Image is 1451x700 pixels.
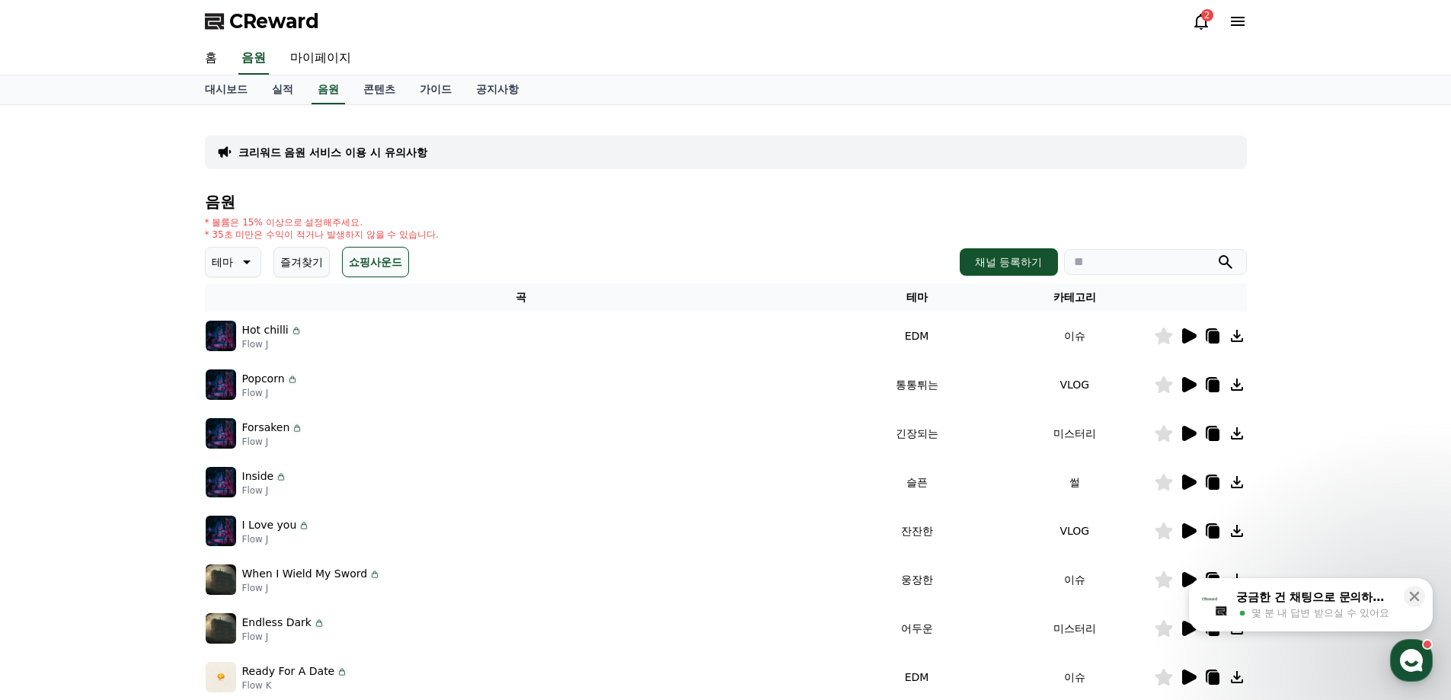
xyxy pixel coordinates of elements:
[278,43,363,75] a: 마이페이지
[242,387,299,399] p: Flow J
[838,312,996,360] td: EDM
[242,338,302,350] p: Flow J
[238,43,269,75] a: 음원
[242,663,335,679] p: Ready For A Date
[838,458,996,507] td: 슬픈
[242,468,274,484] p: Inside
[996,604,1153,653] td: 미스터리
[1201,9,1213,21] div: 2
[206,418,236,449] img: music
[242,420,290,436] p: Forsaken
[205,247,261,277] button: 테마
[242,322,289,338] p: Hot chilli
[838,604,996,653] td: 어두운
[1192,12,1210,30] a: 2
[235,506,254,518] span: 설정
[996,409,1153,458] td: 미스터리
[838,283,996,312] th: 테마
[206,662,236,692] img: music
[242,615,312,631] p: Endless Dark
[205,9,319,34] a: CReward
[205,216,439,229] p: * 볼륨은 15% 이상으로 설정해주세요.
[206,467,236,497] img: music
[242,517,297,533] p: I Love you
[197,483,292,521] a: 설정
[312,75,345,104] a: 음원
[206,564,236,595] img: music
[351,75,407,104] a: 콘텐츠
[838,555,996,604] td: 웅장한
[139,507,158,519] span: 대화
[996,458,1153,507] td: 썰
[238,145,427,160] a: 크리워드 음원 서비스 이용 시 유의사항
[996,360,1153,409] td: VLOG
[996,283,1153,312] th: 카테고리
[101,483,197,521] a: 대화
[242,436,304,448] p: Flow J
[464,75,531,104] a: 공지사항
[996,312,1153,360] td: 이슈
[206,516,236,546] img: music
[193,75,260,104] a: 대시보드
[206,369,236,400] img: music
[838,409,996,458] td: 긴장되는
[48,506,57,518] span: 홈
[242,679,349,692] p: Flow K
[260,75,305,104] a: 실적
[242,371,285,387] p: Popcorn
[212,251,233,273] p: 테마
[205,229,439,241] p: * 35초 미만은 수익이 적거나 발생하지 않을 수 있습니다.
[242,484,288,497] p: Flow J
[838,507,996,555] td: 잔잔한
[407,75,464,104] a: 가이드
[242,631,325,643] p: Flow J
[193,43,229,75] a: 홈
[273,247,330,277] button: 즐겨찾기
[960,248,1057,276] button: 채널 등록하기
[205,193,1247,210] h4: 음원
[996,507,1153,555] td: VLOG
[242,533,311,545] p: Flow J
[206,613,236,644] img: music
[242,566,368,582] p: When I Wield My Sword
[229,9,319,34] span: CReward
[205,283,838,312] th: 곡
[206,321,236,351] img: music
[996,555,1153,604] td: 이슈
[342,247,409,277] button: 쇼핑사운드
[242,582,382,594] p: Flow J
[5,483,101,521] a: 홈
[838,360,996,409] td: 통통튀는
